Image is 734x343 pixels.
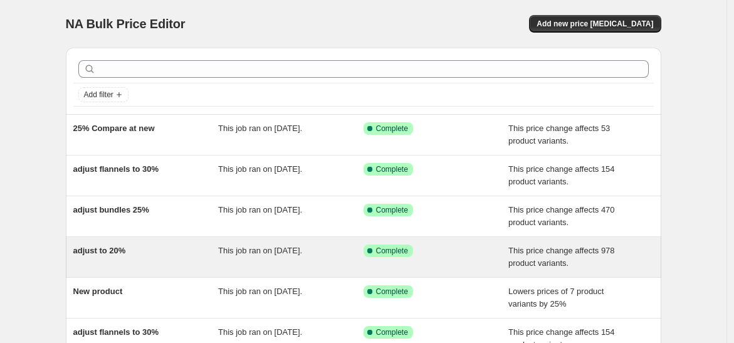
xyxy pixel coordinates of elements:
span: This job ran on [DATE]. [218,246,302,255]
span: NA Bulk Price Editor [66,17,186,31]
span: This price change affects 978 product variants. [508,246,615,268]
span: This job ran on [DATE]. [218,287,302,296]
span: This price change affects 154 product variants. [508,164,615,186]
span: adjust flannels to 30% [73,164,159,174]
span: New product [73,287,123,296]
button: Add filter [78,87,128,102]
span: This price change affects 53 product variants. [508,124,610,145]
span: Complete [376,246,408,256]
span: adjust flannels to 30% [73,327,159,337]
span: adjust to 20% [73,246,126,255]
span: adjust bundles 25% [73,205,149,214]
span: This job ran on [DATE]. [218,205,302,214]
span: This job ran on [DATE]. [218,124,302,133]
span: This price change affects 470 product variants. [508,205,615,227]
span: Complete [376,287,408,297]
span: This job ran on [DATE]. [218,164,302,174]
span: Complete [376,124,408,134]
span: This job ran on [DATE]. [218,327,302,337]
span: Complete [376,205,408,215]
button: Add new price [MEDICAL_DATA] [529,15,661,33]
span: Add new price [MEDICAL_DATA] [537,19,653,29]
span: Complete [376,164,408,174]
span: Add filter [84,90,113,100]
span: 25% Compare at new [73,124,155,133]
span: Lowers prices of 7 product variants by 25% [508,287,604,309]
span: Complete [376,327,408,337]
